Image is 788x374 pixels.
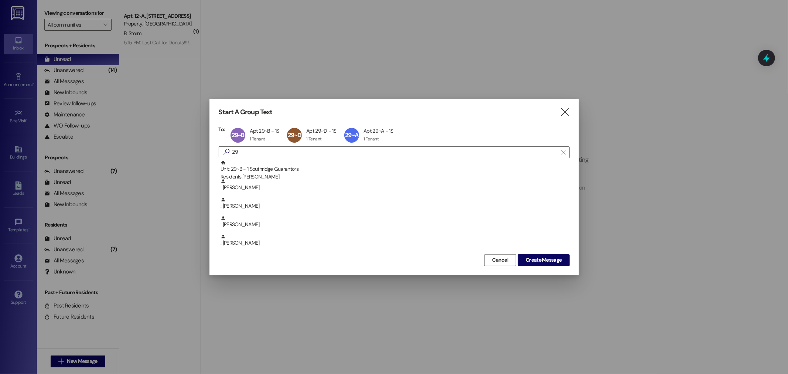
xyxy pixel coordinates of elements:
[221,148,232,156] i: 
[221,173,570,181] div: Residents: [PERSON_NAME]
[219,234,570,252] div: : [PERSON_NAME]
[221,234,570,247] div: : [PERSON_NAME]
[232,147,557,157] input: Search for any contact or apartment
[561,149,565,155] i: 
[492,256,508,264] span: Cancel
[484,254,516,266] button: Cancel
[221,160,570,181] div: Unit: 29~B - 1 Southridge Guarantors
[518,254,569,266] button: Create Message
[250,136,265,142] div: 1 Tenant
[306,136,321,142] div: 1 Tenant
[526,256,562,264] span: Create Message
[306,127,336,134] div: Apt 29~D - 1S
[221,197,570,210] div: : [PERSON_NAME]
[250,127,279,134] div: Apt 29~B - 1S
[288,131,301,139] span: 29~D
[560,108,570,116] i: 
[219,108,273,116] h3: Start A Group Text
[221,215,570,228] div: : [PERSON_NAME]
[345,131,358,139] span: 29~A
[219,178,570,197] div: : [PERSON_NAME]
[232,131,245,139] span: 29~B
[219,160,570,178] div: Unit: 29~B - 1 Southridge GuarantorsResidents:[PERSON_NAME]
[557,147,569,158] button: Clear text
[364,127,393,134] div: Apt 29~A - 1S
[219,215,570,234] div: : [PERSON_NAME]
[364,136,379,142] div: 1 Tenant
[219,126,225,133] h3: To:
[219,197,570,215] div: : [PERSON_NAME]
[221,178,570,191] div: : [PERSON_NAME]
